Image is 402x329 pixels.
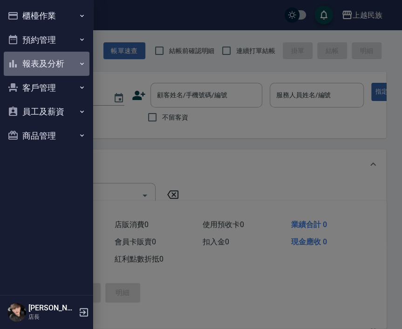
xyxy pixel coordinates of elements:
button: 報表及分析 [4,52,89,76]
button: 商品管理 [4,124,89,148]
h5: [PERSON_NAME] [28,303,76,313]
button: 員工及薪資 [4,100,89,124]
button: 櫃檯作業 [4,4,89,28]
button: 客戶管理 [4,76,89,100]
img: Person [7,303,26,322]
button: 預約管理 [4,28,89,52]
p: 店長 [28,313,76,321]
